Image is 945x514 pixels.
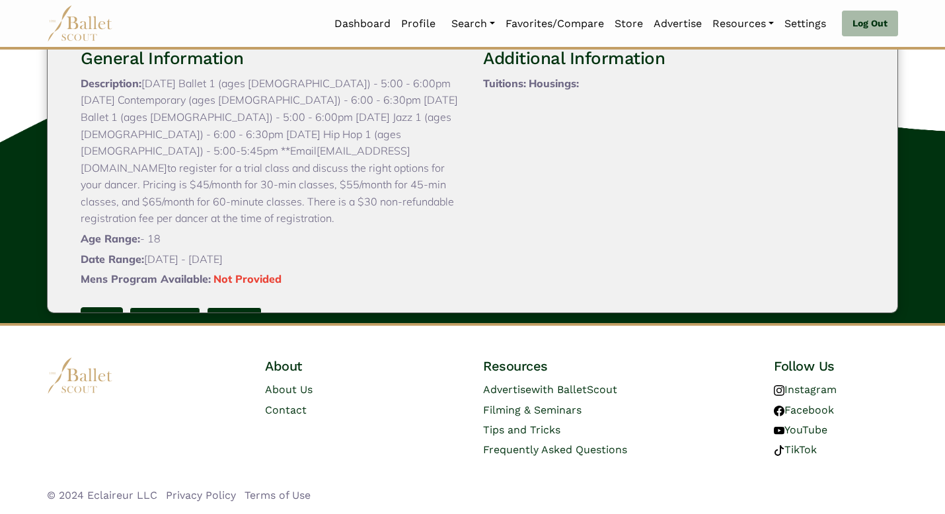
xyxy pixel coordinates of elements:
[774,357,898,375] h4: Follow Us
[483,383,617,396] a: Advertisewith BalletScout
[529,77,579,90] span: Housings:
[707,10,779,38] a: Resources
[265,357,389,375] h4: About
[81,75,462,227] p: [DATE] Ballet 1 (ages [DEMOGRAPHIC_DATA]) - 5:00 - 6:00pm [DATE] Contemporary (ages [DEMOGRAPHIC_...
[81,307,123,332] a: Edit
[81,252,144,266] span: Date Range:
[483,443,627,456] a: Frequently Asked Questions
[483,357,680,375] h4: Resources
[81,251,462,268] p: [DATE] - [DATE]
[609,10,648,38] a: Store
[245,489,311,501] a: Terms of Use
[774,385,784,396] img: instagram logo
[483,48,864,70] h3: Additional Information
[81,272,211,285] span: Mens Program Available:
[81,232,140,245] span: Age Range:
[207,307,262,332] button: Delete
[81,231,462,248] p: - 18
[483,423,560,436] a: Tips and Tricks
[483,404,582,416] a: Filming & Seminars
[396,10,441,38] a: Profile
[265,404,307,416] a: Contact
[774,404,834,416] a: Facebook
[81,48,462,70] h3: General Information
[531,383,617,396] span: with BalletScout
[265,383,313,396] a: About Us
[166,489,236,501] a: Privacy Policy
[774,425,784,436] img: youtube logo
[130,307,200,332] a: Duplicate
[446,10,500,38] a: Search
[47,487,157,504] li: © 2024 Eclaireur LLC
[500,10,609,38] a: Favorites/Compare
[329,10,396,38] a: Dashboard
[779,10,831,38] a: Settings
[774,443,817,456] a: TikTok
[774,406,784,416] img: facebook logo
[842,11,898,37] a: Log Out
[774,383,837,396] a: Instagram
[47,357,113,394] img: logo
[648,10,707,38] a: Advertise
[774,445,784,456] img: tiktok logo
[81,77,141,90] span: Description:
[213,272,282,285] span: Not Provided
[483,77,526,90] span: Tuitions:
[774,423,827,436] a: YouTube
